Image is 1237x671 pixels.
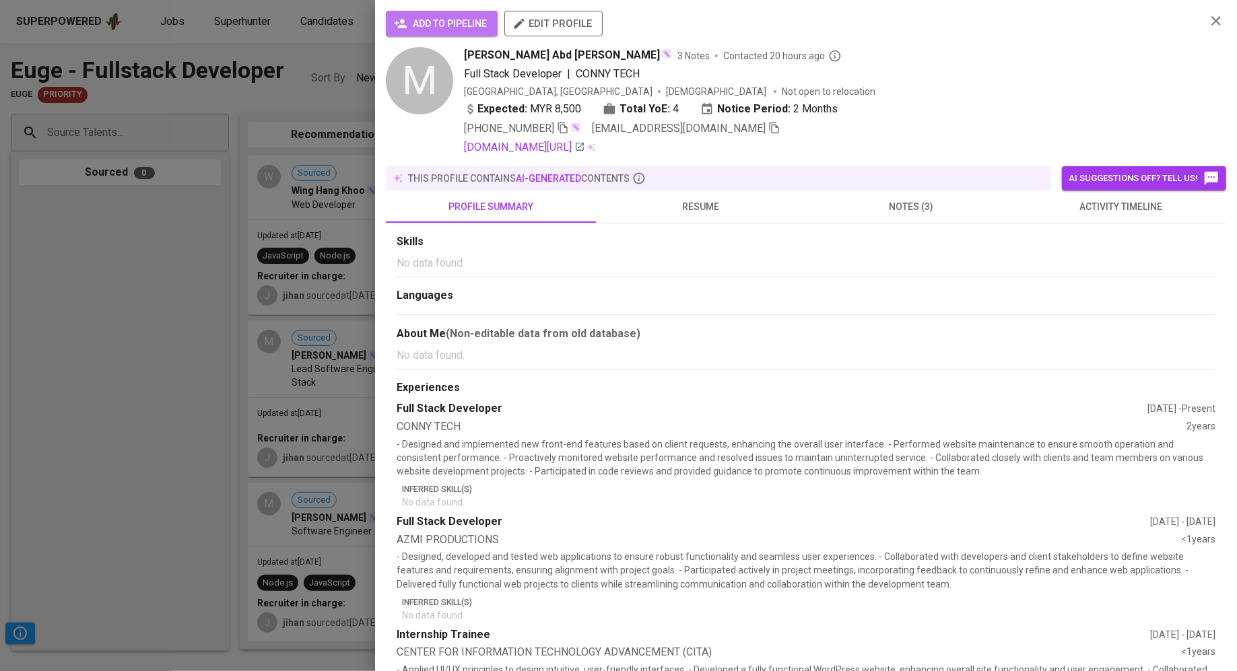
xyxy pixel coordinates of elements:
[386,11,498,36] button: add to pipeline
[677,49,710,63] span: 3 Notes
[397,419,1186,435] div: CONNY TECH
[397,550,1215,590] p: - Designed, developed and tested web applications to ensure robust functionality and seamless use...
[464,67,562,80] span: Full Stack Developer
[394,199,588,215] span: profile summary
[504,11,603,36] button: edit profile
[515,15,592,32] span: edit profile
[402,495,1215,509] p: No data found.
[397,288,1215,304] div: Languages
[567,66,570,82] span: |
[661,48,672,59] img: magic_wand.svg
[1069,170,1219,186] span: AI suggestions off? Tell us!
[1062,166,1226,190] button: AI suggestions off? Tell us!
[592,122,766,135] span: [EMAIL_ADDRESS][DOMAIN_NAME]
[408,172,630,185] p: this profile contains contents
[516,173,581,184] span: AI-generated
[1150,628,1215,641] div: [DATE] - [DATE]
[464,101,581,117] div: MYR 8,500
[386,47,453,114] div: M
[397,401,1147,417] div: Full Stack Developer
[397,326,1215,342] div: About Me
[1150,515,1215,528] div: [DATE] - [DATE]
[464,122,554,135] span: [PHONE_NUMBER]
[1181,645,1215,660] div: <1 years
[397,380,1215,396] div: Experiences
[666,85,768,98] span: [DEMOGRAPHIC_DATA]
[402,483,1215,495] p: Inferred Skill(s)
[782,85,875,98] p: Not open to relocation
[828,49,842,63] svg: By Malaysia recruiter
[397,514,1150,530] div: Full Stack Developer
[723,49,842,63] span: Contacted 20 hours ago
[397,234,1215,250] div: Skills
[397,255,1215,271] p: No data found.
[504,17,603,28] a: edit profile
[477,101,527,117] b: Expected:
[464,85,653,98] div: [GEOGRAPHIC_DATA], [GEOGRAPHIC_DATA]
[1024,199,1218,215] span: activity timeline
[397,347,1215,363] p: No data found.
[1147,402,1215,415] div: [DATE] - Present
[1186,419,1215,435] div: 2 years
[397,645,1181,660] div: CENTER FOR INFORMATION TECHNOLOGY ADVANCEMENT (CITA)
[464,47,660,63] span: [PERSON_NAME] Abd [PERSON_NAME]
[717,101,791,117] b: Notice Period:
[402,596,1215,608] p: Inferred Skill(s)
[570,122,581,133] img: magic_wand.svg
[1181,532,1215,548] div: <1 years
[464,139,585,155] a: [DOMAIN_NAME][URL]
[576,67,640,80] span: CONNY TECH
[397,437,1215,478] p: - Designed and implemented new front-end features based on client requests, enhancing the overall...
[397,15,487,32] span: add to pipeline
[402,608,1215,622] p: No data found.
[397,627,1150,643] div: Internship Trainee
[620,101,670,117] b: Total YoE:
[814,199,1008,215] span: notes (3)
[673,101,679,117] span: 4
[397,532,1181,548] div: AZMI PRODUCTIONS
[446,327,640,340] b: (Non-editable data from old database)
[700,101,838,117] div: 2 Months
[604,199,798,215] span: resume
